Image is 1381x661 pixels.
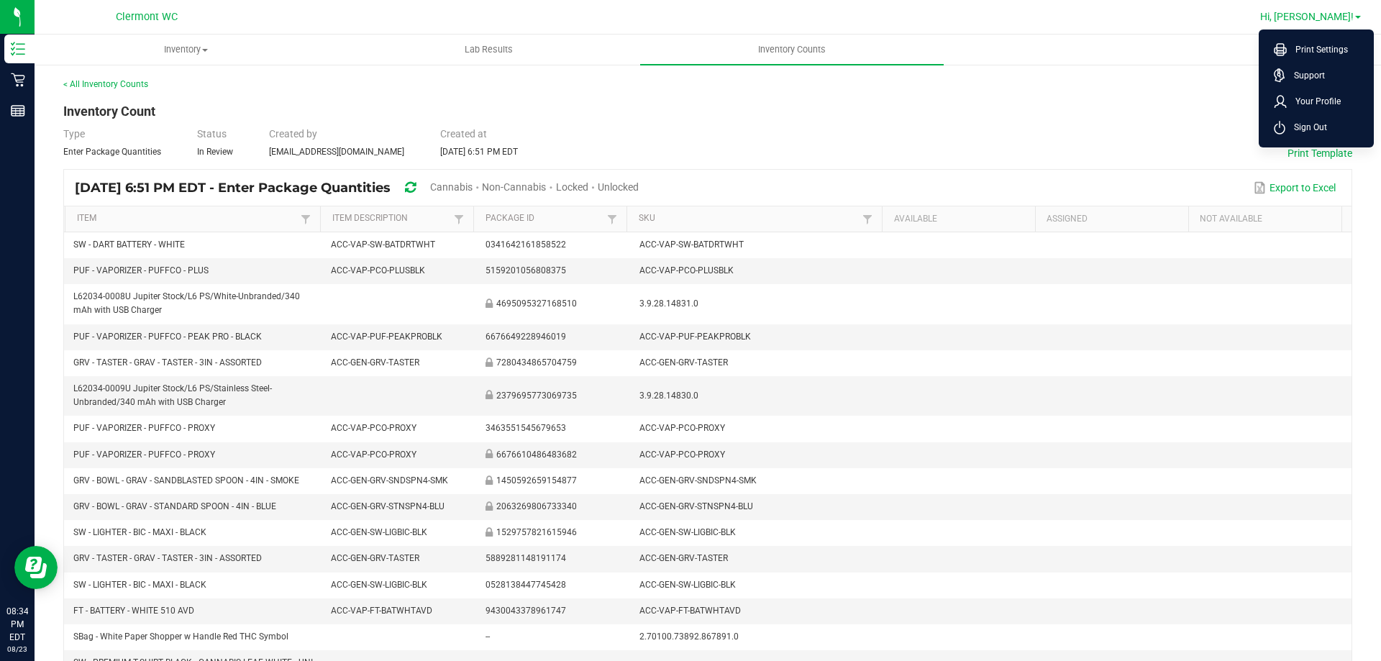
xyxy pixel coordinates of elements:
span: Inventory Counts [739,43,845,56]
span: Status [197,128,227,140]
span: ACC-VAP-PCO-PLUSBLK [639,265,734,275]
p: 08:34 PM EDT [6,605,28,644]
span: Locked [556,181,588,193]
span: ACC-VAP-SW-BATDRTWHT [331,240,435,250]
span: [DATE] 6:51 PM EDT [440,147,518,157]
span: PUF - VAPORIZER - PUFFCO - PLUS [73,265,209,275]
span: 7280434865704759 [496,357,577,368]
span: ACC-GEN-GRV-TASTER [639,553,728,563]
a: Inventory [35,35,337,65]
span: Created by [269,128,317,140]
span: Unlocked [598,181,639,193]
div: [DATE] 6:51 PM EDT - Enter Package Quantities [75,175,650,201]
span: 6676610486483682 [496,450,577,460]
span: Created at [440,128,487,140]
span: ACC-VAP-PUF-PEAKPROBLK [331,332,442,342]
a: Lab Results [337,35,640,65]
span: Support [1285,68,1325,83]
a: Support [1274,68,1364,83]
th: Available [882,206,1035,232]
a: < All Inventory Counts [63,79,148,89]
span: 6676649228946019 [486,332,566,342]
th: Assigned [1035,206,1188,232]
span: Cannabis [430,181,473,193]
span: ACC-GEN-GRV-SNDSPN4-SMK [331,475,448,486]
span: 5159201056808375 [486,265,566,275]
span: Non-Cannabis [482,181,546,193]
span: ACC-GEN-SW-LIGBIC-BLK [639,527,736,537]
span: 3463551545679653 [486,423,566,433]
a: SKUSortable [639,213,859,224]
span: ACC-VAP-PCO-PLUSBLK [331,265,425,275]
a: Filter [603,210,621,228]
span: Sign Out [1285,120,1327,135]
inline-svg: Reports [11,104,25,118]
span: 1450592659154877 [496,475,577,486]
span: Print Settings [1287,42,1348,57]
span: ACC-VAP-PUF-PEAKPROBLK [639,332,751,342]
inline-svg: Retail [11,73,25,87]
span: [EMAIL_ADDRESS][DOMAIN_NAME] [269,147,404,157]
a: Filter [859,210,876,228]
li: Sign Out [1262,114,1370,140]
span: ACC-GEN-SW-LIGBIC-BLK [331,580,427,590]
span: SW - DART BATTERY - WHITE [73,240,185,250]
span: ACC-GEN-SW-LIGBIC-BLK [331,527,427,537]
span: GRV - TASTER - GRAV - TASTER - 3IN - ASSORTED [73,357,262,368]
span: SBag - White Paper Shopper w Handle Red THC Symbol [73,632,288,642]
a: Filter [297,210,314,228]
th: Not Available [1188,206,1341,232]
span: ACC-GEN-GRV-TASTER [331,357,419,368]
span: 4695095327168510 [496,298,577,309]
span: In Review [197,147,233,157]
span: ACC-GEN-GRV-SNDSPN4-SMK [639,475,757,486]
span: Inventory Count [63,104,155,119]
span: 3.9.28.14831.0 [639,298,698,309]
a: Filter [450,210,468,228]
span: ACC-GEN-GRV-STNSPN4-BLU [331,501,445,511]
inline-svg: Inventory [11,42,25,56]
span: ACC-VAP-PCO-PROXY [331,450,416,460]
a: Inventory Counts [640,35,943,65]
span: ACC-GEN-GRV-STNSPN4-BLU [639,501,753,511]
span: FT - BATTERY - WHITE 510 AVD [73,606,194,616]
span: 3.9.28.14830.0 [639,391,698,401]
span: L62034-0008U Jupiter Stock/L6 PS/White-Unbranded/340 mAh with USB Charger [73,291,300,315]
span: PUF - VAPORIZER - PUFFCO - PROXY [73,423,215,433]
span: PUF - VAPORIZER - PUFFCO - PEAK PRO - BLACK [73,332,262,342]
button: Print Template [1287,146,1352,160]
span: 2063269806733340 [496,501,577,511]
span: Your Profile [1287,94,1341,109]
span: ACC-VAP-PCO-PROXY [331,423,416,433]
span: Type [63,128,85,140]
span: ACC-VAP-FT-BATWHTAVD [331,606,432,616]
p: 08/23 [6,644,28,655]
span: Hi, [PERSON_NAME]! [1260,11,1354,22]
span: ACC-VAP-FT-BATWHTAVD [639,606,741,616]
span: Clermont WC [116,11,178,23]
a: ItemSortable [77,213,297,224]
span: Inventory [35,43,337,56]
span: SW - LIGHTER - BIC - MAXI - BLACK [73,527,206,537]
a: Item DescriptionSortable [332,213,450,224]
span: GRV - TASTER - GRAV - TASTER - 3IN - ASSORTED [73,553,262,563]
a: Package IdSortable [486,213,603,224]
span: 0528138447745428 [486,580,566,590]
span: GRV - BOWL - GRAV - SANDBLASTED SPOON - 4IN - SMOKE [73,475,299,486]
iframe: Resource center [14,546,58,589]
span: ACC-VAP-PCO-PROXY [639,423,725,433]
span: ACC-GEN-GRV-TASTER [331,553,419,563]
span: 2.70100.73892.867891.0 [639,632,739,642]
span: Lab Results [445,43,532,56]
span: 5889281148191174 [486,553,566,563]
span: 1529757821615946 [496,527,577,537]
button: Export to Excel [1250,175,1339,200]
span: ACC-VAP-PCO-PROXY [639,450,725,460]
span: Enter Package Quantities [63,147,161,157]
span: ACC-VAP-SW-BATDRTWHT [639,240,744,250]
span: PUF - VAPORIZER - PUFFCO - PROXY [73,450,215,460]
span: SW - LIGHTER - BIC - MAXI - BLACK [73,580,206,590]
span: ACC-GEN-SW-LIGBIC-BLK [639,580,736,590]
span: L62034-0009U Jupiter Stock/L6 PS/Stainless Steel-Unbranded/340 mAh with USB Charger [73,383,272,407]
span: 2379695773069735 [496,391,577,401]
